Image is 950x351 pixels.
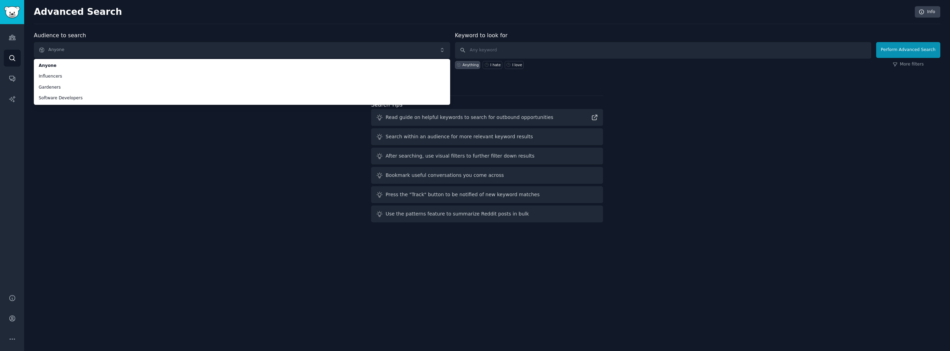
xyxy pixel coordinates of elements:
label: Keyword to look for [455,32,508,39]
img: GummySearch logo [4,6,20,18]
div: Bookmark useful conversations you come across [386,172,504,179]
span: Gardeners [39,84,445,91]
label: Audience to search [34,32,86,39]
input: Any keyword [455,42,871,59]
div: After searching, use visual filters to further filter down results [386,152,534,160]
ul: Anyone [34,59,450,105]
span: Anyone [39,63,445,69]
a: More filters [893,61,924,68]
div: I hate [490,62,501,67]
div: Read guide on helpful keywords to search for outbound opportunities [386,114,553,121]
button: Anyone [34,42,450,58]
div: Use the patterns feature to summarize Reddit posts in bulk [386,210,529,218]
div: I love [512,62,522,67]
h2: Advanced Search [34,7,911,18]
button: Perform Advanced Search [876,42,940,58]
div: Press the "Track" button to be notified of new keyword matches [386,191,540,198]
div: Search within an audience for more relevant keyword results [386,133,533,140]
div: Anything [463,62,479,67]
a: Info [915,6,940,18]
span: Software Developers [39,95,445,101]
label: Search Tips [371,101,403,108]
span: Influencers [39,73,445,80]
